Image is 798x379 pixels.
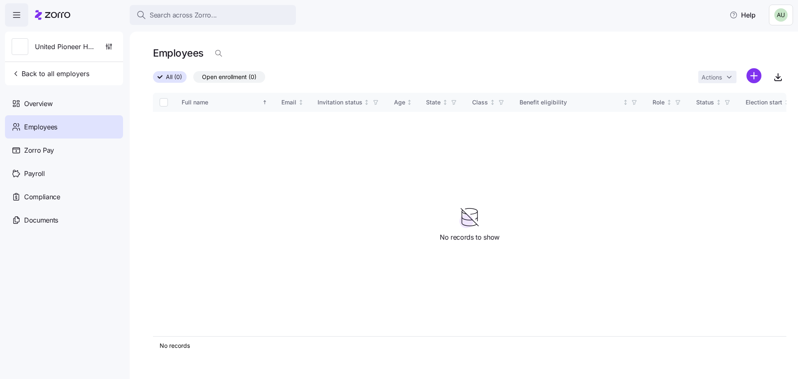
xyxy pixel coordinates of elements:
[406,99,412,105] div: Not sorted
[696,98,714,107] div: Status
[175,93,275,112] th: Full nameSorted ascending
[318,98,362,107] div: Invitation status
[442,99,448,105] div: Not sorted
[490,99,495,105] div: Not sorted
[729,10,756,20] span: Help
[739,93,797,112] th: Election startNot sorted
[5,115,123,139] a: Employees
[472,98,488,107] div: Class
[702,74,722,80] span: Actions
[698,71,736,83] button: Actions
[5,185,123,208] a: Compliance
[150,10,217,20] span: Search across Zorro...
[746,98,782,107] div: Election start
[426,98,441,107] div: State
[12,69,89,79] span: Back to all employers
[311,93,387,112] th: Invitation statusNot sorted
[5,92,123,115] a: Overview
[784,99,790,105] div: Not sorted
[24,145,54,156] span: Zorro Pay
[646,93,690,112] th: RoleNot sorted
[202,72,256,82] span: Open enrollment (0)
[716,99,722,105] div: Not sorted
[394,98,405,107] div: Age
[746,68,761,83] svg: add icon
[419,93,465,112] th: StateNot sorted
[24,99,52,109] span: Overview
[24,168,45,179] span: Payroll
[440,232,500,243] span: No records to show
[24,215,58,225] span: Documents
[723,7,762,23] button: Help
[35,42,95,52] span: United Pioneer Home
[160,342,780,350] div: No records
[5,208,123,232] a: Documents
[774,8,788,22] img: b8721989413346c19bbbe59d023bbe11
[5,162,123,185] a: Payroll
[281,98,296,107] div: Email
[666,99,672,105] div: Not sorted
[298,99,304,105] div: Not sorted
[262,99,268,105] div: Sorted ascending
[130,5,296,25] button: Search across Zorro...
[24,192,60,202] span: Compliance
[513,93,646,112] th: Benefit eligibilityNot sorted
[153,47,204,59] h1: Employees
[24,122,57,132] span: Employees
[166,72,182,82] span: All (0)
[364,99,369,105] div: Not sorted
[465,93,513,112] th: ClassNot sorted
[275,93,311,112] th: EmailNot sorted
[387,93,420,112] th: AgeNot sorted
[690,93,739,112] th: StatusNot sorted
[160,98,168,107] input: Select all records
[623,99,628,105] div: Not sorted
[653,98,665,107] div: Role
[182,98,261,107] div: Full name
[8,65,93,82] button: Back to all employers
[5,139,123,162] a: Zorro Pay
[520,98,621,107] div: Benefit eligibility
